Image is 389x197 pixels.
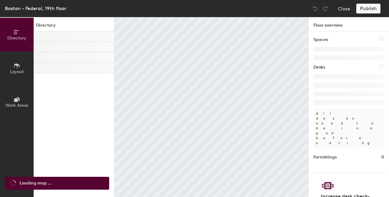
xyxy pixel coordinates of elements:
[313,154,337,161] h1: Furnishings
[312,6,318,12] img: Undo
[10,69,24,74] span: Layout
[313,36,328,43] h1: Spaces
[381,154,384,161] h1: 0
[114,17,308,197] canvas: Map
[322,6,328,12] img: Redo
[321,180,335,191] img: Sticker logo
[313,64,325,71] h1: Desks
[5,5,66,12] div: Boston - Federal, 19th floor
[309,17,389,32] h1: Floor overview
[7,35,26,41] span: Directory
[313,109,384,148] p: All desks need to be in a pod before saving
[338,4,350,13] button: Close
[6,103,28,108] span: Work Areas
[20,180,51,187] span: Loading map ...
[34,22,114,32] h1: Directory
